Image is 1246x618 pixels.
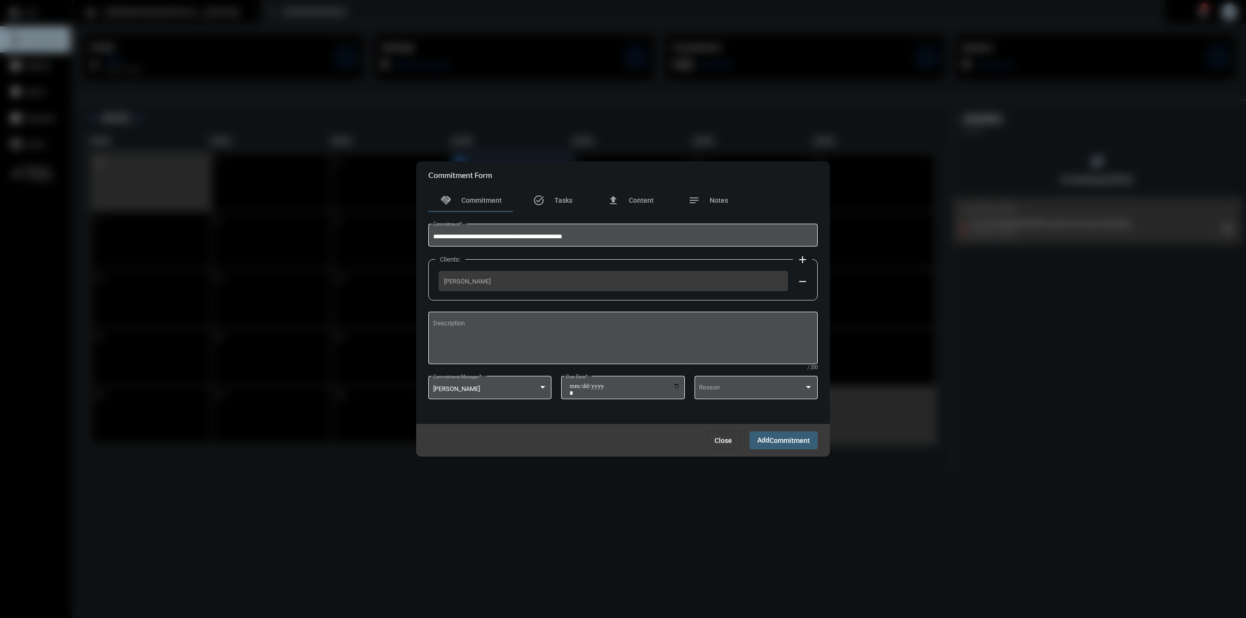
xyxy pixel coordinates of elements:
span: Commitment [770,437,810,444]
button: Close [707,432,740,449]
span: [PERSON_NAME] [433,385,480,392]
span: Commitment [461,196,502,204]
label: Clients: [435,256,465,263]
h2: Commitment Form [428,170,492,179]
mat-icon: file_upload [607,194,619,206]
button: AddCommitment [750,431,818,449]
span: Close [715,437,732,444]
mat-icon: add [797,254,808,265]
mat-icon: notes [688,194,700,206]
mat-hint: / 200 [807,365,818,371]
mat-icon: remove [797,276,808,287]
span: Content [629,196,654,204]
mat-icon: handshake [440,194,452,206]
span: Add [757,436,810,444]
mat-icon: task_alt [533,194,545,206]
span: Tasks [554,196,572,204]
span: Notes [710,196,728,204]
span: [PERSON_NAME] [444,278,783,285]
